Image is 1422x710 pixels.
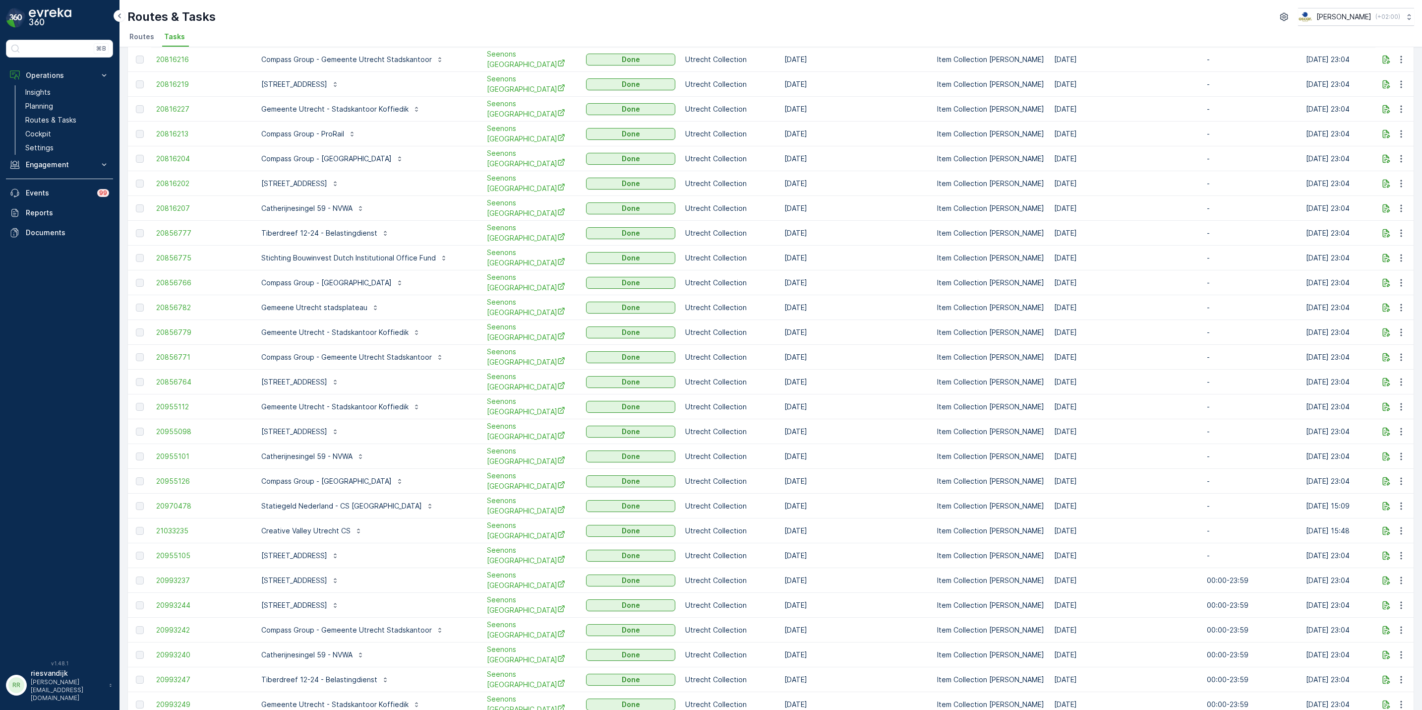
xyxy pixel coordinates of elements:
[156,427,245,437] a: 20955098
[487,545,576,566] a: Seenons Utrecht
[261,154,392,164] p: Compass Group - [GEOGRAPHIC_DATA]
[26,160,93,170] p: Engagement
[487,347,576,367] a: Seenons Utrecht
[156,452,245,461] a: 20955101
[29,8,71,28] img: logo_dark-DEwI_e13.png
[26,188,91,198] p: Events
[156,278,245,288] a: 20856766
[622,377,640,387] p: Done
[487,49,576,69] a: Seenons Utrecht
[487,421,576,442] span: Seenons [GEOGRAPHIC_DATA]
[156,402,245,412] span: 20955112
[1049,171,1202,196] td: [DATE]
[156,551,245,561] span: 20955105
[21,127,113,141] a: Cockpit
[26,208,109,218] p: Reports
[25,143,54,153] p: Settings
[261,79,327,89] p: [STREET_ADDRESS]
[1202,419,1301,444] td: -
[1049,196,1202,221] td: [DATE]
[255,473,410,489] button: Compass Group - [GEOGRAPHIC_DATA]
[932,295,1049,320] td: Item Collection [PERSON_NAME]
[255,176,345,192] button: [STREET_ADDRESS]
[779,246,932,270] td: [DATE]
[622,476,640,486] p: Done
[622,551,640,561] p: Done
[779,146,932,171] td: [DATE]
[779,72,932,97] td: [DATE]
[487,372,576,392] span: Seenons [GEOGRAPHIC_DATA]
[487,272,576,293] span: Seenons [GEOGRAPHIC_DATA]
[680,72,779,97] td: Utrecht Collection
[622,253,640,263] p: Done
[622,352,640,362] p: Done
[255,300,385,316] button: Gemeene Utrecht stadsplateau
[255,76,345,92] button: [STREET_ADDRESS]
[6,8,26,28] img: logo
[261,402,409,412] p: Gemeente Utrecht - Stadskantoor Koffiedik
[680,221,779,246] td: Utrecht Collection
[932,320,1049,345] td: Item Collection [PERSON_NAME]
[25,101,53,111] p: Planning
[779,469,932,494] td: [DATE]
[622,228,640,238] p: Done
[487,198,576,218] a: Seenons Utrecht
[156,55,245,65] a: 20816216
[932,47,1049,72] td: Item Collection [PERSON_NAME]
[1202,97,1301,122] td: -
[1202,146,1301,171] td: -
[156,303,245,313] span: 20856782
[1202,444,1301,469] td: -
[680,97,779,122] td: Utrecht Collection
[21,141,113,155] a: Settings
[622,179,640,189] p: Done
[1049,494,1202,518] td: [DATE]
[680,270,779,295] td: Utrecht Collection
[487,148,576,169] span: Seenons [GEOGRAPHIC_DATA]
[779,122,932,146] td: [DATE]
[21,99,113,113] a: Planning
[6,203,113,223] a: Reports
[156,526,245,536] a: 21033235
[1202,270,1301,295] td: -
[6,65,113,85] button: Operations
[487,471,576,491] span: Seenons [GEOGRAPHIC_DATA]
[680,171,779,196] td: Utrecht Collection
[487,248,576,268] span: Seenons [GEOGRAPHIC_DATA]
[156,352,245,362] a: 20856771
[156,129,245,139] span: 20816213
[255,449,370,464] button: Catherijnesingel 59 - NVWA
[255,498,440,514] button: Statiegeld Nederland - CS [GEOGRAPHIC_DATA]
[1202,47,1301,72] td: -
[680,494,779,518] td: Utrecht Collection
[932,419,1049,444] td: Item Collection [PERSON_NAME]
[156,228,245,238] a: 20856777
[261,179,327,189] p: [STREET_ADDRESS]
[932,518,1049,543] td: Item Collection [PERSON_NAME]
[25,129,51,139] p: Cockpit
[487,148,576,169] a: Seenons Utrecht
[487,173,576,194] a: Seenons Utrecht
[487,421,576,442] a: Seenons Utrecht
[6,183,113,203] a: Events99
[99,189,107,197] p: 99
[779,518,932,543] td: [DATE]
[487,99,576,119] a: Seenons Utrecht
[21,85,113,99] a: Insights
[261,129,344,139] p: Compass Group - ProRail
[156,377,245,387] span: 20856764
[487,223,576,243] a: Seenons Utrecht
[932,221,1049,246] td: Item Collection [PERSON_NAME]
[932,122,1049,146] td: Item Collection [PERSON_NAME]
[779,320,932,345] td: [DATE]
[156,501,245,511] span: 20970478
[779,171,932,196] td: [DATE]
[680,419,779,444] td: Utrecht Collection
[255,225,395,241] button: Tiberdreef 12-24 - Belastingdienst
[156,104,245,114] a: 20816227
[261,55,432,65] p: Compass Group - Gemeente Utrecht Stadskantoor
[1202,518,1301,543] td: -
